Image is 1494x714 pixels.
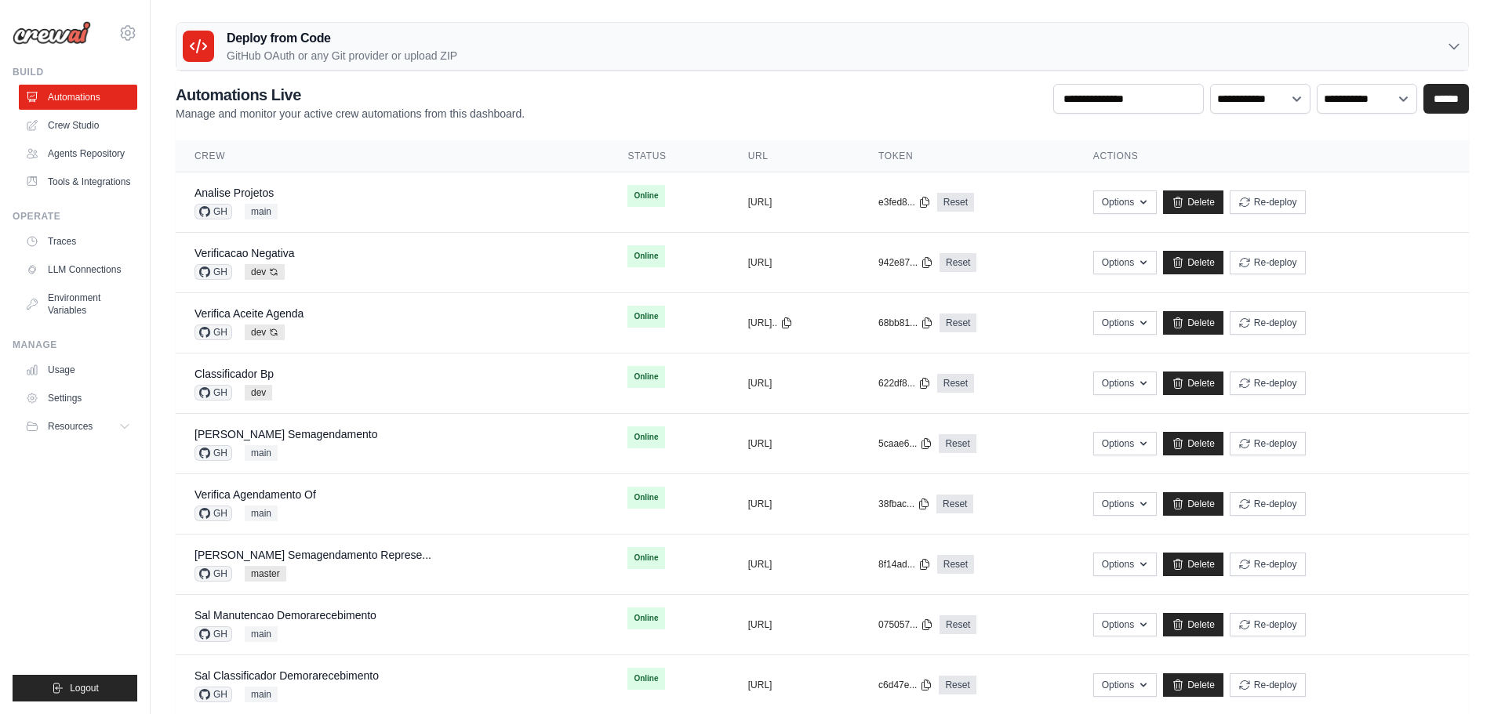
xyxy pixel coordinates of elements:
button: Resources [19,414,137,439]
a: Reset [939,434,976,453]
span: main [245,445,278,461]
a: [PERSON_NAME] Semagendamento Represe... [194,549,431,561]
button: 68bb81... [878,317,933,329]
span: GH [194,506,232,521]
a: Delete [1163,673,1223,697]
span: dev [245,264,285,280]
a: Sal Classificador Demorarecebimento [194,669,379,682]
a: Sal Manutencao Demorarecebimento [194,609,376,622]
a: Environment Variables [19,285,137,323]
th: Actions [1074,140,1469,172]
a: Reset [939,676,976,694]
a: Reset [937,555,974,574]
a: Reset [937,374,974,393]
a: Reset [936,495,973,513]
button: Logout [13,675,137,701]
span: GH [194,324,232,340]
div: Build [13,66,137,78]
button: Options [1093,492,1157,516]
button: Options [1093,432,1157,455]
button: Options [1093,371,1157,395]
div: Operate [13,210,137,223]
span: main [245,687,278,702]
span: Online [627,668,664,690]
h2: Automations Live [176,84,525,106]
th: Crew [176,140,609,172]
button: e3fed8... [878,196,931,208]
button: 622df8... [878,377,931,390]
img: Logo [13,21,91,45]
button: Options [1093,553,1157,576]
div: Manage [13,339,137,351]
a: [PERSON_NAME] Semagendamento [194,428,377,440]
a: Agents Repository [19,141,137,166]
a: Traces [19,229,137,254]
span: Online [627,366,664,388]
a: Analise Projetos [194,187,274,199]
a: Delete [1163,251,1223,274]
button: 075057... [878,618,933,631]
a: Crew Studio [19,113,137,138]
a: Delete [1163,311,1223,335]
button: Re-deploy [1230,613,1306,636]
span: Online [627,306,664,328]
span: GH [194,385,232,400]
span: Resources [48,420,93,433]
a: Tools & Integrations [19,169,137,194]
a: Verificacao Negativa [194,247,295,259]
span: Online [627,245,664,267]
button: 942e87... [878,256,933,269]
span: master [245,566,286,582]
button: Re-deploy [1230,190,1306,214]
button: Re-deploy [1230,492,1306,516]
button: Options [1093,190,1157,214]
a: Usage [19,357,137,382]
a: Verifica Agendamento Of [194,488,316,501]
span: dev [245,324,285,340]
span: Online [627,426,664,448]
span: main [245,626,278,642]
th: Status [609,140,729,172]
button: Re-deploy [1230,673,1306,697]
button: Re-deploy [1230,553,1306,576]
span: Logout [70,682,99,694]
button: Re-deploy [1230,432,1306,455]
button: Options [1093,613,1157,636]
button: 5caae6... [878,437,932,450]
button: c6d47e... [878,679,932,691]
a: Reset [940,253,976,272]
span: GH [194,264,232,280]
button: Re-deploy [1230,371,1306,395]
span: GH [194,566,232,582]
span: main [245,506,278,521]
span: GH [194,204,232,219]
a: Reset [937,193,974,212]
h3: Deploy from Code [227,29,457,48]
a: Settings [19,386,137,411]
a: Delete [1163,492,1223,516]
a: Classificador Bp [194,368,274,380]
span: Online [627,607,664,629]
button: 38fbac... [878,498,930,510]
span: GH [194,445,232,461]
button: Options [1093,251,1157,274]
button: Options [1093,311,1157,335]
a: Delete [1163,553,1223,576]
p: Manage and monitor your active crew automations from this dashboard. [176,106,525,121]
button: 8f14ad... [878,558,931,571]
p: GitHub OAuth or any Git provider or upload ZIP [227,48,457,63]
span: Online [627,185,664,207]
span: main [245,204,278,219]
button: Re-deploy [1230,251,1306,274]
a: Delete [1163,432,1223,455]
button: Options [1093,673,1157,697]
a: Reset [940,615,976,634]
a: Automations [19,85,137,110]
span: dev [245,385,272,400]
th: URL [729,140,860,172]
a: Delete [1163,371,1223,395]
a: Delete [1163,613,1223,636]
a: Verifica Aceite Agenda [194,307,304,320]
span: GH [194,626,232,642]
span: GH [194,687,232,702]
